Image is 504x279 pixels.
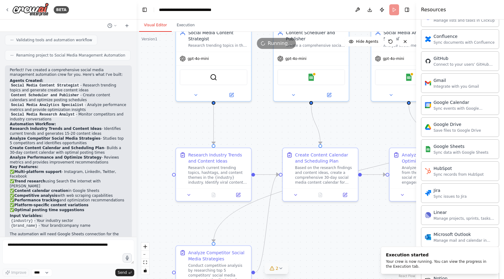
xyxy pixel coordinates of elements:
img: Google Calendar [425,102,431,108]
div: Manage mail and calendar in Outlook [434,238,495,243]
li: - Studies top 5 competitors and identifies opportunities [10,136,127,146]
h4: Resources [421,6,446,13]
strong: Competitive analysis [14,193,57,198]
g: Edge from 06335719-566b-4e1d-9175-d9bc2e9a4037 to 15c7392a-e5fc-4eab-bedb-1be8f687dcf5 [255,171,279,275]
div: React Flow controls [141,243,149,274]
button: Hide right sidebar [403,6,411,14]
img: Microsoft Outlook [425,234,431,240]
button: Click to speak your automation idea [123,253,132,262]
code: Social Media Research Analyst [10,112,76,117]
button: Hide Agents [345,37,382,46]
div: Create Content Calendar and Scheduling PlanBased on the research findings and content ideas, crea... [282,148,358,202]
div: Confluence [434,33,495,39]
g: Edge from 928a1f85-6e99-45a9-85fd-ca31774c04d3 to 15c7392a-e5fc-4eab-bedb-1be8f687dcf5 [255,171,279,178]
div: Microsoft Outlook [434,231,495,237]
span: Running... [268,40,293,47]
div: Manage projects, sprints, tasks, and bug tracking in Linear [434,216,495,221]
div: GitHub [434,55,495,61]
div: Your crew is now running. You can view the progress in the Execution tab. [386,259,491,269]
code: Social Media Analytics Specialist [10,102,85,108]
button: No output available [308,191,333,199]
strong: Agents Created: [10,79,43,83]
strong: Input Variables: [10,214,43,218]
g: Edge from 412e22df-8b36-41ed-8a00-d2468a0e32f8 to 15c7392a-e5fc-4eab-bedb-1be8f687dcf5 [308,105,323,144]
g: Edge from 58e01893-f1d4-49da-872c-2782ab81f6ba to 928a1f85-6e99-45a9-85fd-ca31774c04d3 [211,105,217,144]
button: Send [115,269,134,276]
div: Sync events with Google Calendar [434,106,495,111]
span: gpt-4o-mini [383,56,404,61]
button: toggle interactivity [141,266,149,274]
button: Visual Editor [139,19,172,32]
div: Research Industry Trends and Content IdeasResearch current trending topics, hashtags, and content... [175,148,252,202]
button: Open in side panel [214,91,249,99]
span: gpt-4o-mini [188,56,209,61]
g: Edge from 15c7392a-e5fc-4eab-bedb-1be8f687dcf5 to e2c04929-1525-4950-b665-20a68769a0bc [362,171,386,178]
code: Content Scheduler and Publisher [10,93,80,98]
li: - Analyze performance metrics and provide optimization insights [10,103,127,112]
img: Logo [12,3,49,17]
button: Execution [172,19,200,32]
button: Switch to previous chat [105,22,120,29]
strong: Research Industry Trends and Content Ideas [10,127,102,131]
strong: Content calendar creation [14,189,68,193]
strong: Analyze Performance and Optimize Strategy [10,155,102,160]
div: Social Media Analytics Specialist [383,30,443,42]
img: HubSpot [425,168,431,174]
div: Save files to Google Drive [434,128,481,133]
strong: Performance tracking [14,198,59,202]
li: - Monitor competitors and industry conversations [10,112,127,122]
div: Linear [434,209,495,215]
div: Analyze Competitor Social Media Strategies [188,250,247,262]
span: Renaming project to Social Media Management Automation [16,53,125,58]
img: Google Sheets [405,74,412,81]
div: HubSpot [434,165,484,171]
img: Jira [425,190,431,196]
img: Gmail [425,80,431,86]
span: gpt-4o-mini [285,56,307,61]
div: Manage lists and tasks in ClickUp [434,18,495,23]
strong: Platform-specific content variations [14,203,88,207]
div: Social Media Content Strategist [188,30,247,42]
div: Jira [434,187,467,193]
span: Improve [11,270,26,275]
li: - Identifies current trends and generates 15-20 content ideas [10,127,127,136]
div: Research Industry Trends and Content Ideas [188,152,247,164]
div: Content Scheduler and PublisherCreate a comprehensive social media content calendar for {brand_na... [273,25,349,102]
span: 2 [276,265,279,271]
div: Sync data with Google Sheets [434,150,488,155]
div: Analyze Performance and Optimize Strategy [402,152,461,164]
div: Execution started [386,252,491,258]
span: Validating tools and automation workflow [16,38,92,42]
p: ✅ - Instagram, LinkedIn, Twitter, Facebook ✅ using Search the internet with [PERSON_NAME] ✅ in Go... [10,170,127,212]
strong: Analyze Competitor Social Media Strategies [10,136,100,141]
li: - Research trending topics and generate creative content ideas [10,83,127,93]
strong: Create Content Calendar and Scheduling Plan [10,146,104,150]
li: - Reviews metrics and provides improvement recommendations [10,155,127,165]
img: GitHub [425,58,431,64]
code: {brand_name} [10,223,38,229]
div: Create Content Calendar and Scheduling Plan [295,152,354,164]
li: - Builds a 30-day content calendar with optimal posting times [10,146,127,155]
div: Google Sheets [434,143,488,149]
strong: Multi-platform support [14,170,62,174]
div: Google Drive [434,121,481,127]
button: Hide left sidebar [140,6,149,14]
button: Open in side panel [312,91,346,99]
li: - Your brand/company name [10,223,127,228]
span: Hide Agents [356,39,378,44]
button: 2 [265,263,288,274]
div: Google Calendar [434,99,495,105]
nav: breadcrumb [159,7,228,13]
img: Google Sheets [308,74,315,81]
div: Analyze Performance and Optimize StrategyAnalyze the performance data from the content calendar a... [389,148,465,202]
div: Sync records from HubSpot [434,172,484,177]
div: Content Scheduler and Publisher [286,30,345,42]
button: Open in side panel [228,191,249,199]
strong: Optimal posting time suggestions [14,208,84,212]
p: Perfect! I've created a comprehensive social media management automation crew for you. Here's wha... [10,68,127,77]
div: Connect to your users’ GitHub accounts [434,62,495,67]
div: Gmail [434,77,479,83]
p: The automation will need Google Sheets connection for the content calendar functionality, but you... [10,232,127,246]
button: No output available [201,191,227,199]
div: Social Media Analytics SpecialistAnalyze social media engagement metrics, track performance acros... [371,25,447,102]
